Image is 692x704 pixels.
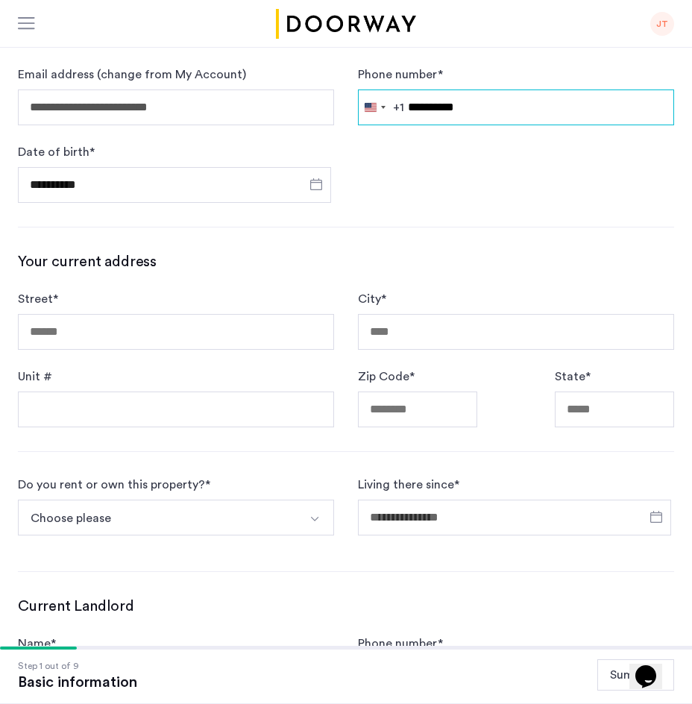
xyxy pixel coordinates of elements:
img: logo [273,9,419,39]
button: Select option [18,500,299,535]
h3: Your current address [18,251,674,272]
label: State * [555,368,591,386]
div: Do you rent or own this property? * [18,476,210,494]
label: Living there since * [358,476,459,494]
img: arrow [309,513,321,525]
button: Open calendar [307,175,325,193]
label: Zip Code * [358,368,415,386]
label: Street * [18,290,58,308]
label: Name * [18,635,56,653]
div: Basic information [18,673,137,691]
button: Open calendar [647,508,665,526]
button: Select option [298,500,334,535]
button: Summary [597,659,674,691]
label: Phone number * [358,635,443,653]
div: JT [650,12,674,36]
iframe: chat widget [629,644,677,689]
div: +1 [393,98,404,116]
div: Step 1 out of 9 [18,659,137,673]
label: Unit # [18,368,52,386]
label: City * [358,290,386,308]
a: Cazamio logo [273,9,419,39]
label: Phone number * [358,66,443,84]
button: Selected country [359,90,404,125]
h3: Current Landlord [18,596,674,617]
label: Date of birth * [18,143,95,161]
label: Email address (change from My Account) [18,66,246,84]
